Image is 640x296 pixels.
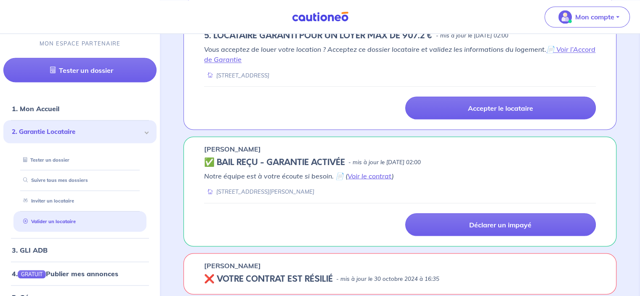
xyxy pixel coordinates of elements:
[3,58,157,82] a: Tester un dossier
[436,32,508,40] p: - mis à jour le [DATE] 02:00
[40,40,121,48] p: MON ESPACE PARTENAIRE
[405,96,596,119] a: Accepter le locataire
[12,245,48,254] a: 3. GLI ADB
[3,120,157,143] div: 2. Garantie Locataire
[204,157,596,167] div: state: CONTRACT-VALIDATED, Context: IN-MANAGEMENT,IS-GL-CAUTION
[405,213,596,236] a: Déclarer un impayé
[336,275,439,283] p: - mis à jour le 30 octobre 2024 à 16:35
[13,153,146,167] div: Tester un dossier
[20,157,69,163] a: Tester un dossier
[13,214,146,228] div: Valider un locataire
[204,31,433,41] h5: 5. LOCATAIRE GARANTI POUR UN LOYER MAX DE 907.2 €
[468,104,533,112] p: Accepter le locataire
[204,274,596,284] div: state: REVOKED, Context: NOT-LESSOR,
[12,127,142,136] span: 2. Garantie Locataire
[469,220,531,229] p: Déclarer un impayé
[289,11,352,22] img: Cautioneo
[544,6,630,27] button: illu_account_valid_menu.svgMon compte
[3,241,157,258] div: 3. GLI ADB
[12,269,118,277] a: 4.GRATUITPublier mes annonces
[204,171,394,180] em: Notre équipe est à votre écoute si besoin. 📄 ( )
[20,177,88,183] a: Suivre tous mes dossiers
[204,31,596,41] div: state: RENTER-PROPERTY-IN-PROGRESS, Context: ,
[3,265,157,282] div: 4.GRATUITPublier mes annonces
[20,198,74,204] a: Inviter un locataire
[204,274,333,284] h5: ❌ VOTRE CONTRAT EST RÉSILIÉ
[3,100,157,117] div: 1. Mon Accueil
[13,173,146,187] div: Suivre tous mes dossiers
[558,10,572,24] img: illu_account_valid_menu.svg
[204,45,595,64] a: 📄 Voir l’Accord de Garantie
[13,194,146,208] div: Inviter un locataire
[575,12,614,22] p: Mon compte
[204,187,314,195] div: [STREET_ADDRESS][PERSON_NAME]
[204,260,261,270] p: [PERSON_NAME]
[348,158,421,166] p: - mis à jour le [DATE] 02:00
[204,157,345,167] h5: ✅ BAIL REÇU - GARANTIE ACTIVÉE
[204,45,595,64] em: Vous acceptez de louer votre location ? Acceptez ce dossier locataire et validez les informations...
[348,171,392,180] a: Voir le contrat
[204,144,261,154] p: [PERSON_NAME]
[12,104,59,112] a: 1. Mon Accueil
[20,218,76,224] a: Valider un locataire
[204,71,269,79] div: [STREET_ADDRESS]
